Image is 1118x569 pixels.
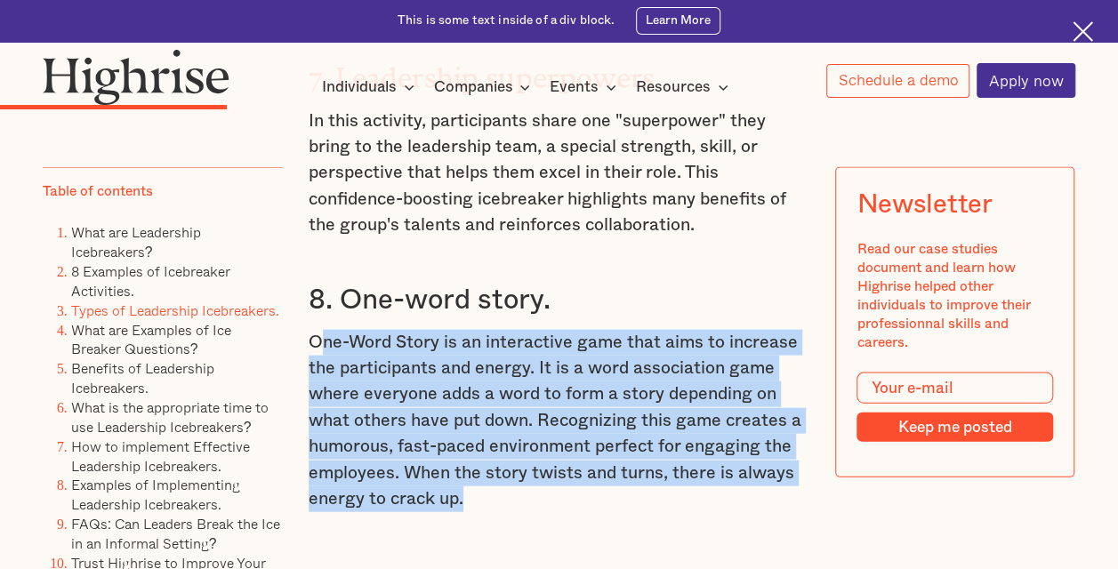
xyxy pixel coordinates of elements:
div: Resources [636,76,734,98]
img: Cross icon [1073,21,1093,42]
div: Events [550,76,622,98]
div: Events [550,76,599,98]
form: Modal Form [857,373,1053,442]
div: Newsletter [857,189,993,220]
div: Resources [636,76,711,98]
input: Keep me posted [857,413,1053,442]
div: Read our case studies document and learn how Highrise helped other individuals to improve their p... [857,240,1053,351]
a: How to implement Effective Leadership Icebreakers. [71,436,250,477]
a: What are Examples of Ice Breaker Questions? [71,318,231,359]
a: Types of Leadership Icebreakers. [71,300,279,321]
a: Examples of Implementing Leadership Icebreakers. [71,474,240,515]
a: Benefits of Leadership Icebreakers. [71,357,214,398]
input: Your e-mail [857,373,1053,404]
div: Individuals [322,76,420,98]
div: Companies [433,76,512,98]
a: Learn More [636,7,720,34]
a: Schedule a demo [826,64,970,98]
a: 8 Examples of Icebreaker Activities. [71,260,230,301]
div: This is some text inside of a div block. [398,12,615,29]
div: Table of contents [43,182,153,201]
a: Apply now [977,63,1075,98]
a: What is the appropriate time to use Leadership Icebreakers? [71,397,269,437]
p: One-Word Story is an interactive game that aims to increase the participants and energy. It is a ... [309,330,810,513]
img: Highrise logo [43,49,229,105]
div: Individuals [322,76,397,98]
p: In this activity, participants share one "superpower" they bring to the leadership team, a specia... [309,108,810,239]
a: FAQs: Can Leaders Break the Ice in an Informal Setting? [71,513,280,554]
h3: 8. One-word story. [309,283,810,317]
a: What are Leadership Icebreakers? [71,221,201,262]
div: Companies [433,76,535,98]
